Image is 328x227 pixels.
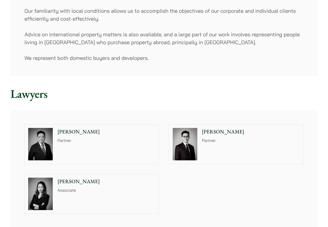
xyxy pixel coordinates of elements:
a: [PERSON_NAME] Associate [25,174,159,214]
p: Advice on international property matters is also available, and a large part of our work involves... [25,30,304,46]
p: Partner [57,138,155,144]
p: Our familiarity with local conditions allows us to accomplish the objectives of our corporate and... [25,7,304,23]
p: We represent both domestic buyers and developers. [25,54,304,62]
p: [PERSON_NAME] [202,128,300,136]
h2: Lawyers [10,87,318,101]
a: [PERSON_NAME] Partner [169,124,303,164]
p: [PERSON_NAME] [57,128,155,136]
p: [PERSON_NAME] [57,178,155,185]
a: [PERSON_NAME] Partner [25,124,159,164]
p: Associate [57,188,155,194]
p: Partner [202,138,300,144]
